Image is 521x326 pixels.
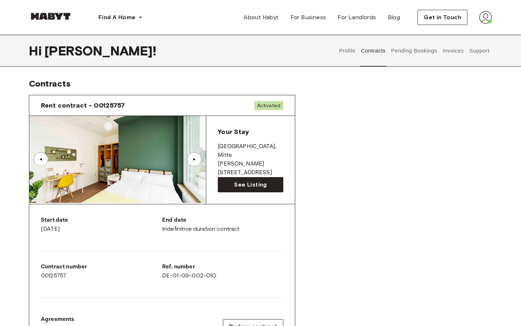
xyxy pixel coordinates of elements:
img: avatar [479,11,492,24]
span: [PERSON_NAME] ! [45,43,156,58]
span: Rent contract - 00125757 [41,101,125,110]
p: [GEOGRAPHIC_DATA] , Mitte [218,142,283,160]
a: For Landlords [332,10,382,25]
span: Hi [29,43,45,58]
a: About Habyt [238,10,284,25]
div: [DATE] [41,216,162,233]
span: See Listing [234,180,267,189]
div: Indefinitive duration contract [162,216,283,233]
img: Habyt [29,13,72,20]
span: Contracts [29,78,71,89]
span: Get in Touch [424,13,461,22]
p: Ref. number [162,263,283,271]
span: Find A Home [98,13,135,22]
div: ▲ [37,157,45,162]
span: Activated [254,101,283,110]
div: user profile tabs [336,35,492,67]
span: For Business [291,13,326,22]
p: Agreements [41,315,75,324]
p: Start date [41,216,162,225]
span: Your Stay [218,128,249,136]
p: End date [162,216,283,225]
button: Invoices [442,35,465,67]
span: For Landlords [338,13,376,22]
a: Blog [382,10,406,25]
span: About Habyt [243,13,279,22]
a: For Business [285,10,332,25]
a: See Listing [218,177,283,192]
button: Support [468,35,490,67]
button: Find A Home [93,10,148,25]
button: Get in Touch [418,10,467,25]
div: DE-01-09-002-01Q [162,263,283,280]
span: Blog [388,13,401,22]
img: Image of the room [29,116,206,203]
p: Contract number [41,263,162,271]
button: Contracts [360,35,386,67]
div: 00125757 [41,263,162,280]
button: Pending Bookings [390,35,438,67]
button: Profile [338,35,357,67]
p: [PERSON_NAME][STREET_ADDRESS] [218,160,283,177]
div: ▲ [191,157,198,162]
